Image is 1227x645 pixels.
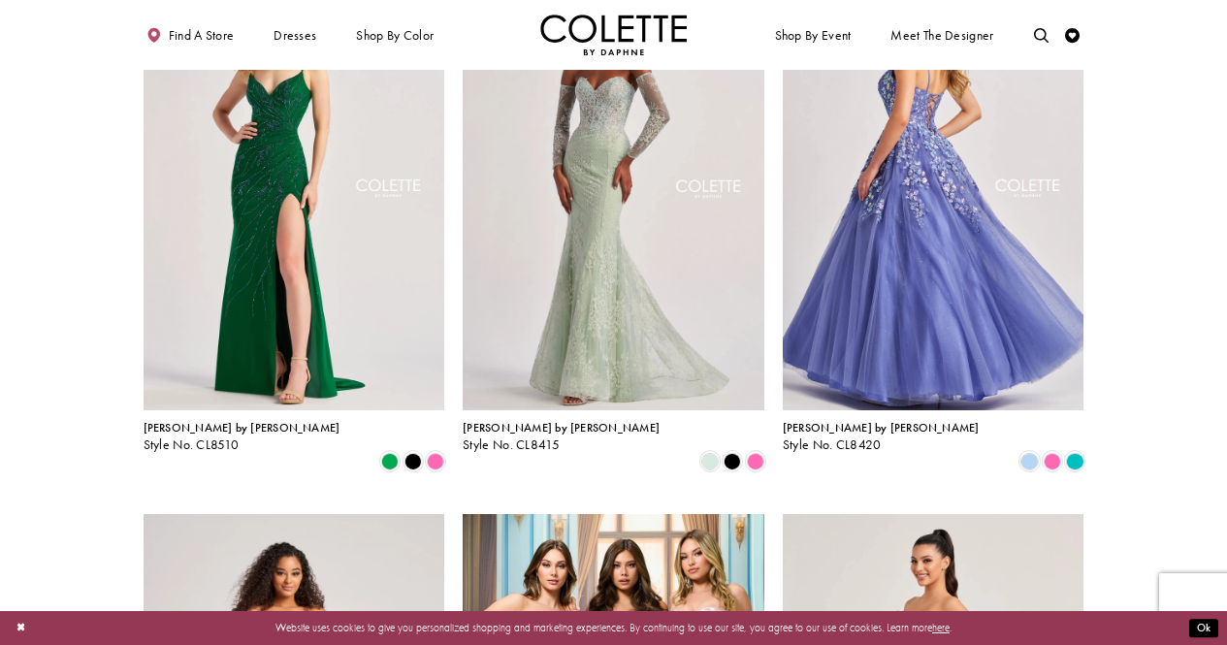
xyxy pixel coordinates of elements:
[169,28,235,43] span: Find a store
[274,28,316,43] span: Dresses
[540,15,688,55] img: Colette by Daphne
[1062,15,1084,55] a: Check Wishlist
[463,422,660,453] div: Colette by Daphne Style No. CL8415
[783,422,980,453] div: Colette by Daphne Style No. CL8420
[701,452,719,469] i: Light Sage
[144,15,238,55] a: Find a store
[1044,452,1061,469] i: Pink
[144,420,340,435] span: [PERSON_NAME] by [PERSON_NAME]
[353,15,437,55] span: Shop by color
[775,28,852,43] span: Shop By Event
[890,28,993,43] span: Meet the designer
[463,436,560,453] span: Style No. CL8415
[463,420,660,435] span: [PERSON_NAME] by [PERSON_NAME]
[9,615,33,641] button: Close Dialog
[144,422,340,453] div: Colette by Daphne Style No. CL8510
[540,15,688,55] a: Visit Home Page
[932,621,950,634] a: here
[1189,619,1218,637] button: Submit Dialog
[404,452,422,469] i: Black
[888,15,998,55] a: Meet the designer
[1030,15,1052,55] a: Toggle search
[106,618,1121,637] p: Website uses cookies to give you personalized shopping and marketing experiences. By continuing t...
[783,420,980,435] span: [PERSON_NAME] by [PERSON_NAME]
[771,15,855,55] span: Shop By Event
[270,15,320,55] span: Dresses
[356,28,434,43] span: Shop by color
[144,436,240,453] span: Style No. CL8510
[783,436,882,453] span: Style No. CL8420
[747,452,764,469] i: Pink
